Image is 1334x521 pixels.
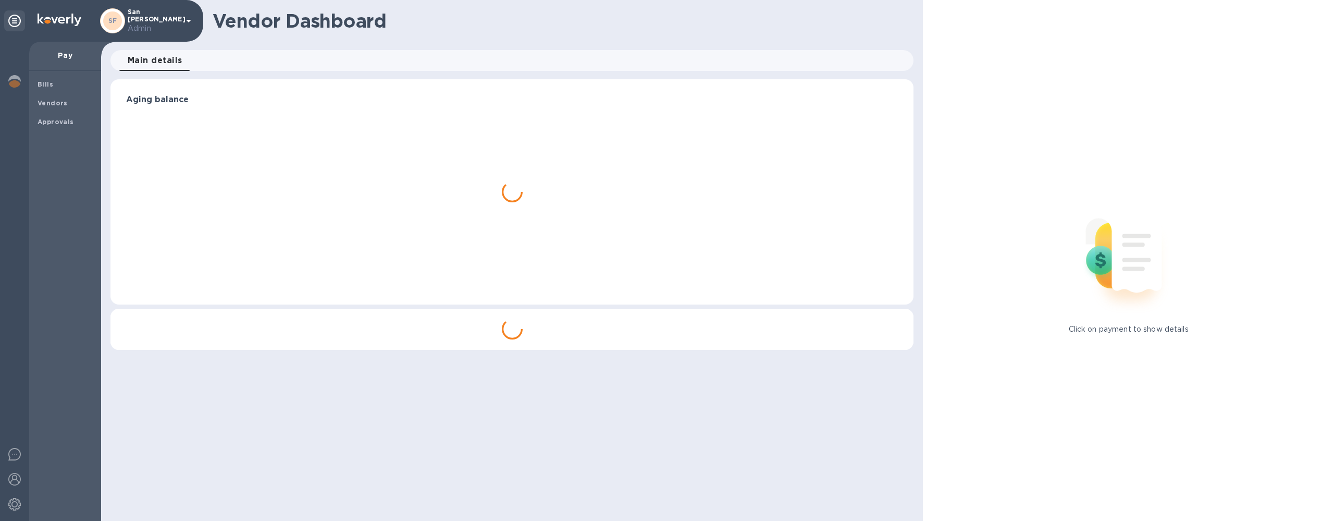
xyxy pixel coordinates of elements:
b: Bills [38,80,53,88]
div: Unpin categories [4,10,25,31]
b: SF [108,17,117,25]
h1: Vendor Dashboard [213,10,906,32]
p: San [PERSON_NAME] [128,8,180,34]
p: Click on payment to show details [1069,324,1189,335]
b: Vendors [38,99,68,107]
p: Pay [38,50,93,60]
span: Main details [128,53,182,68]
p: Admin [128,23,180,34]
h3: Aging balance [126,95,898,105]
b: Approvals [38,118,74,126]
img: Logo [38,14,81,26]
